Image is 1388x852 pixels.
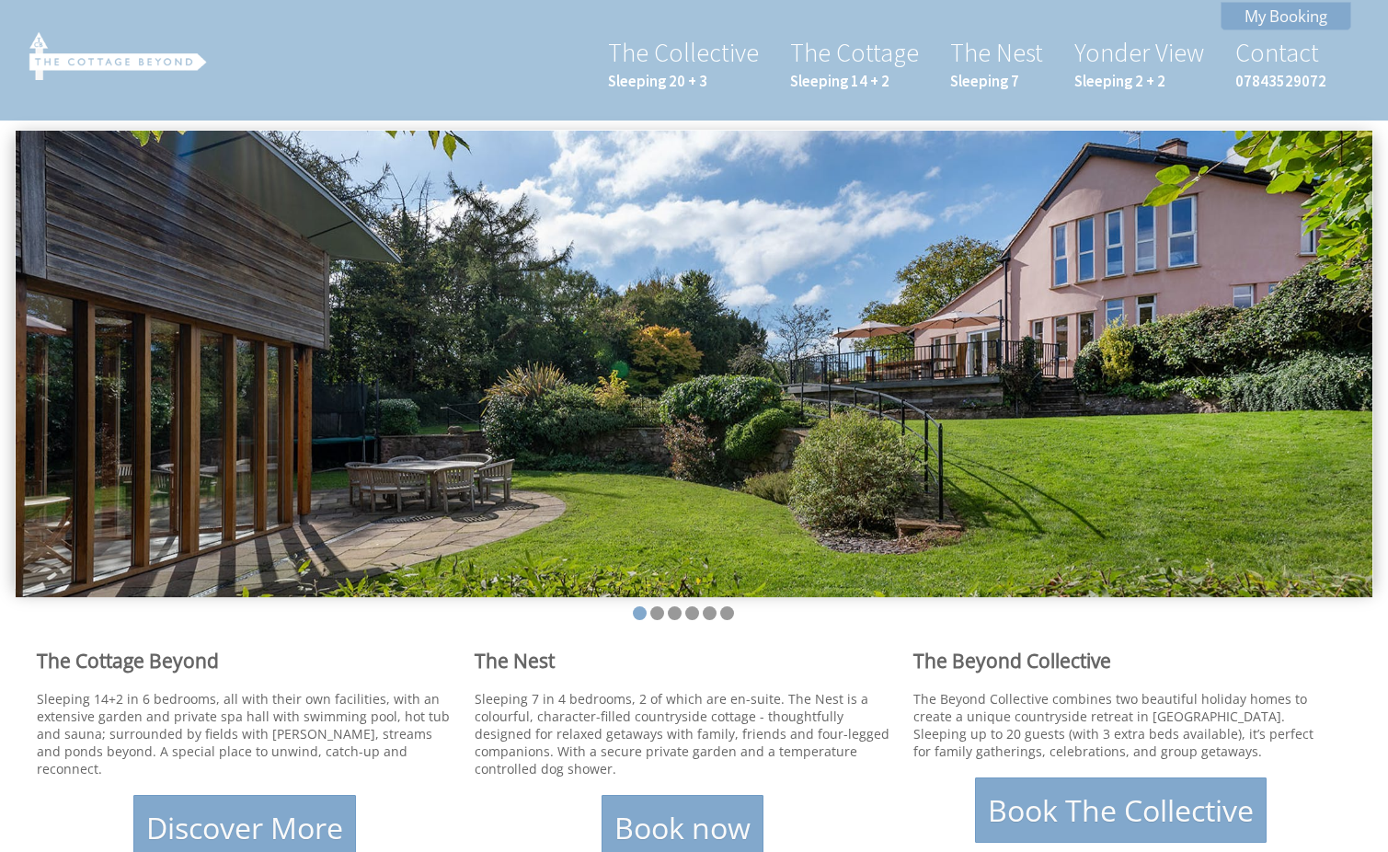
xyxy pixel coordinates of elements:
small: Sleeping 7 [950,71,1043,91]
h2: The Beyond Collective [913,648,1329,674]
a: Contact07843529072 [1235,36,1326,91]
a: The CottageSleeping 14 + 2 [790,36,919,91]
p: Sleeping 7 in 4 bedrooms, 2 of which are en-suite. The Nest is a colourful, character-filled coun... [475,690,890,777]
h2: The Cottage Beyond [37,648,453,674]
a: Yonder ViewSleeping 2 + 2 [1074,36,1204,91]
a: Book The Collective [975,777,1267,843]
h2: The Nest [475,648,890,674]
p: The Beyond Collective combines two beautiful holiday homes to create a unique countryside retreat... [913,690,1329,760]
a: My Booking [1221,2,1351,30]
small: Sleeping 2 + 2 [1074,71,1204,91]
small: Sleeping 14 + 2 [790,71,919,91]
a: The CollectiveSleeping 20 + 3 [608,36,759,91]
small: Sleeping 20 + 3 [608,71,759,91]
p: Sleeping 14+2 in 6 bedrooms, all with their own facilities, with an extensive garden and private ... [37,690,453,777]
img: The Cottage Beyond [26,29,210,80]
small: 07843529072 [1235,71,1326,91]
a: The NestSleeping 7 [950,36,1043,91]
